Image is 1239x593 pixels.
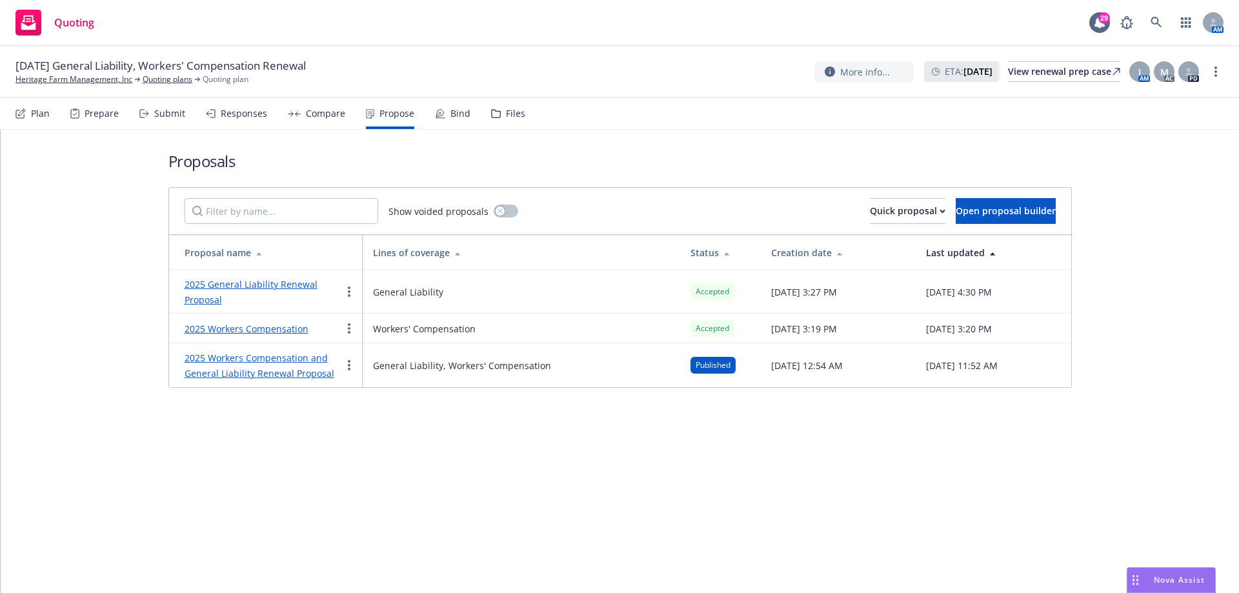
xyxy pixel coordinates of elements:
[306,108,345,119] div: Compare
[1138,65,1141,79] span: J
[1127,568,1143,592] div: Drag to move
[185,278,317,306] a: 2025 General Liability Renewal Proposal
[373,359,551,372] span: General Liability, Workers' Compensation
[31,108,50,119] div: Plan
[840,65,890,79] span: More info...
[696,359,730,371] span: Published
[696,323,729,334] span: Accepted
[154,108,185,119] div: Submit
[203,74,248,85] span: Quoting plan
[1173,10,1199,35] a: Switch app
[1008,62,1120,81] div: View renewal prep case
[450,108,470,119] div: Bind
[373,322,476,336] span: Workers' Compensation
[10,5,99,41] a: Quoting
[814,61,914,83] button: More info...
[926,322,992,336] span: [DATE] 3:20 PM
[221,108,267,119] div: Responses
[945,65,992,78] span: ETA :
[771,285,837,299] span: [DATE] 3:27 PM
[373,285,443,299] span: General Liability
[771,359,843,372] span: [DATE] 12:54 AM
[771,322,837,336] span: [DATE] 3:19 PM
[870,199,945,223] div: Quick proposal
[926,246,1060,259] div: Last updated
[690,246,750,259] div: Status
[956,198,1056,224] button: Open proposal builder
[15,58,306,74] span: [DATE] General Liability, Workers' Compensation Renewal
[185,198,378,224] input: Filter by name...
[1143,10,1169,35] a: Search
[870,198,945,224] button: Quick proposal
[54,17,94,28] span: Quoting
[185,246,352,259] div: Proposal name
[1008,61,1120,82] a: View renewal prep case
[143,74,192,85] a: Quoting plans
[1127,567,1216,593] button: Nova Assist
[1098,12,1110,24] div: 29
[341,284,357,299] a: more
[1114,10,1140,35] a: Report a Bug
[926,285,992,299] span: [DATE] 4:30 PM
[15,74,132,85] a: Heritage Farm Management, Inc
[1160,65,1169,79] span: M
[696,286,729,297] span: Accepted
[963,65,992,77] strong: [DATE]
[168,150,1072,172] h1: Proposals
[506,108,525,119] div: Files
[1154,574,1205,585] span: Nova Assist
[185,352,334,379] a: 2025 Workers Compensation and General Liability Renewal Proposal
[388,205,489,218] span: Show voided proposals
[341,321,357,336] a: more
[379,108,414,119] div: Propose
[185,323,308,335] a: 2025 Workers Compensation
[341,357,357,373] a: more
[1208,64,1224,79] a: more
[373,246,670,259] div: Lines of coverage
[85,108,119,119] div: Prepare
[956,205,1056,217] span: Open proposal builder
[926,359,998,372] span: [DATE] 11:52 AM
[771,246,905,259] div: Creation date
